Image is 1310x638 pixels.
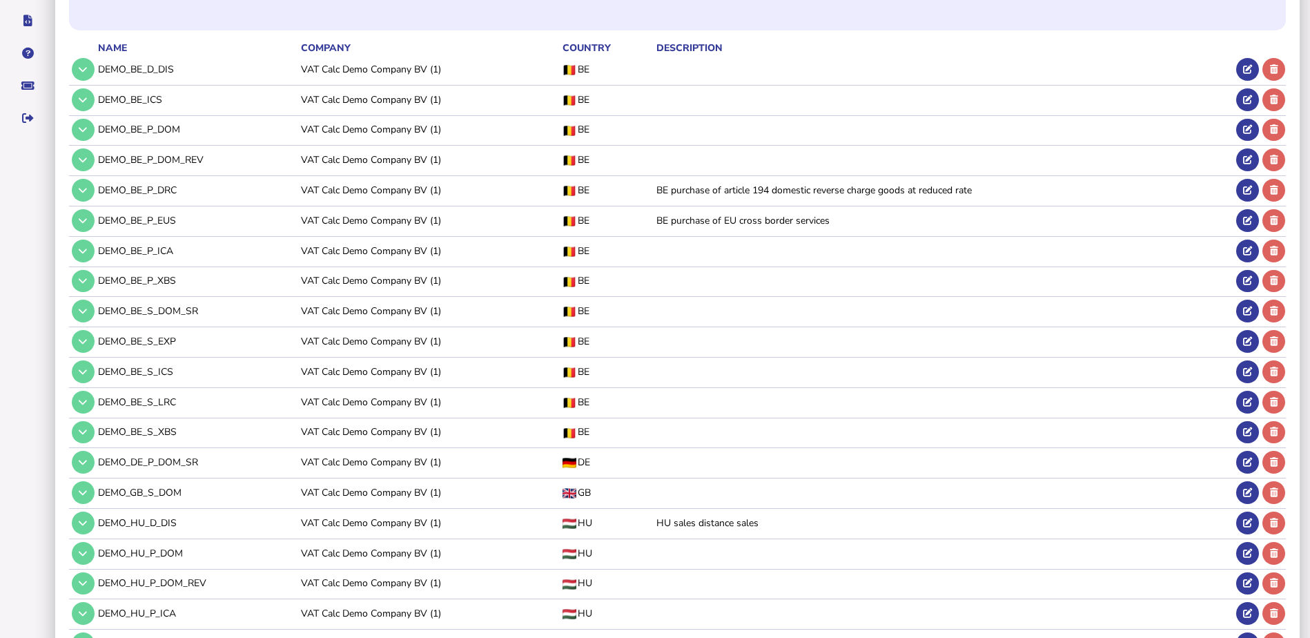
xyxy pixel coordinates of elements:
[298,206,559,234] td: VAT Calc Demo Company BV (1)
[13,6,42,35] button: Developer hub links
[1236,300,1259,322] button: Edit tax code
[1236,451,1259,474] button: Edit tax code
[563,486,653,499] div: GB
[72,209,95,232] button: Tax code details
[1262,330,1285,353] button: Delete tax code
[563,214,653,227] div: BE
[563,609,576,619] img: HU flag
[72,270,95,293] button: Tax code details
[95,55,299,84] td: DEMO_BE_D_DIS
[298,176,559,204] td: VAT Calc Demo Company BV (1)
[563,155,576,166] img: BE flag
[95,387,299,416] td: DEMO_BE_S_LRC
[563,425,653,438] div: BE
[298,267,559,295] td: VAT Calc Demo Company BV (1)
[95,418,299,446] td: DEMO_BE_S_XBS
[1262,602,1285,625] button: Delete tax code
[72,88,95,111] button: Tax code details
[72,240,95,262] button: Tax code details
[1236,360,1259,383] button: Edit tax code
[13,104,42,133] button: Sign out
[72,542,95,565] button: Tax code details
[563,63,653,76] div: BE
[95,206,299,234] td: DEMO_BE_P_EUS
[95,176,299,204] td: DEMO_BE_P_DRC
[563,244,653,258] div: BE
[95,327,299,356] td: DEMO_BE_S_EXP
[72,330,95,353] button: Tax code details
[563,519,576,529] img: HU flag
[563,65,576,75] img: BE flag
[95,599,299,628] td: DEMO_HU_P_ICA
[1236,481,1259,504] button: Edit tax code
[1262,270,1285,293] button: Delete tax code
[72,148,95,171] button: Tax code details
[654,41,1233,55] th: Description
[1236,421,1259,444] button: Edit tax code
[298,599,559,628] td: VAT Calc Demo Company BV (1)
[563,577,653,590] div: HU
[298,297,559,325] td: VAT Calc Demo Company BV (1)
[95,508,299,536] td: DEMO_HU_D_DIS
[563,41,653,55] div: Country
[563,126,576,136] img: BE flag
[95,115,299,144] td: DEMO_BE_P_DOM
[563,458,576,468] img: DE flag
[563,579,576,590] img: HU flag
[1236,58,1259,81] button: Edit tax code
[563,277,576,287] img: BE flag
[563,184,653,197] div: BE
[298,55,559,84] td: VAT Calc Demo Company BV (1)
[1262,88,1285,111] button: Delete tax code
[13,71,42,100] button: Raise a support ticket
[563,398,576,408] img: BE flag
[95,267,299,295] td: DEMO_BE_P_XBS
[563,274,653,287] div: BE
[13,39,42,68] button: Help pages
[298,41,559,55] th: Company
[1262,572,1285,595] button: Delete tax code
[1262,421,1285,444] button: Delete tax code
[72,300,95,322] button: Tax code details
[1236,542,1259,565] button: Edit tax code
[1236,119,1259,142] button: Edit tax code
[298,569,559,597] td: VAT Calc Demo Company BV (1)
[563,367,576,378] img: BE flag
[95,569,299,597] td: DEMO_HU_P_DOM_REV
[563,516,653,530] div: HU
[95,448,299,476] td: DEMO_DE_P_DOM_SR
[1262,391,1285,414] button: Delete tax code
[298,357,559,385] td: VAT Calc Demo Company BV (1)
[298,418,559,446] td: VAT Calc Demo Company BV (1)
[563,93,653,106] div: BE
[72,119,95,142] button: Tax code details
[1236,240,1259,262] button: Edit tax code
[654,508,1233,536] td: HU sales distance sales
[563,307,576,317] img: BE flag
[563,607,653,620] div: HU
[95,539,299,567] td: DEMO_HU_P_DOM
[95,297,299,325] td: DEMO_BE_S_DOM_SR
[298,115,559,144] td: VAT Calc Demo Company BV (1)
[563,153,653,166] div: BE
[1236,391,1259,414] button: Edit tax code
[1236,179,1259,202] button: Edit tax code
[72,602,95,625] button: Tax code details
[95,236,299,264] td: DEMO_BE_P_ICA
[298,327,559,356] td: VAT Calc Demo Company BV (1)
[1262,179,1285,202] button: Delete tax code
[1262,209,1285,232] button: Delete tax code
[563,365,653,378] div: BE
[563,335,653,348] div: BE
[1262,451,1285,474] button: Delete tax code
[95,357,299,385] td: DEMO_BE_S_ICS
[72,572,95,595] button: Tax code details
[1262,148,1285,171] button: Delete tax code
[95,85,299,113] td: DEMO_BE_ICS
[1262,542,1285,565] button: Delete tax code
[563,304,653,318] div: BE
[1236,602,1259,625] button: Edit tax code
[563,396,653,409] div: BE
[298,508,559,536] td: VAT Calc Demo Company BV (1)
[298,478,559,507] td: VAT Calc Demo Company BV (1)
